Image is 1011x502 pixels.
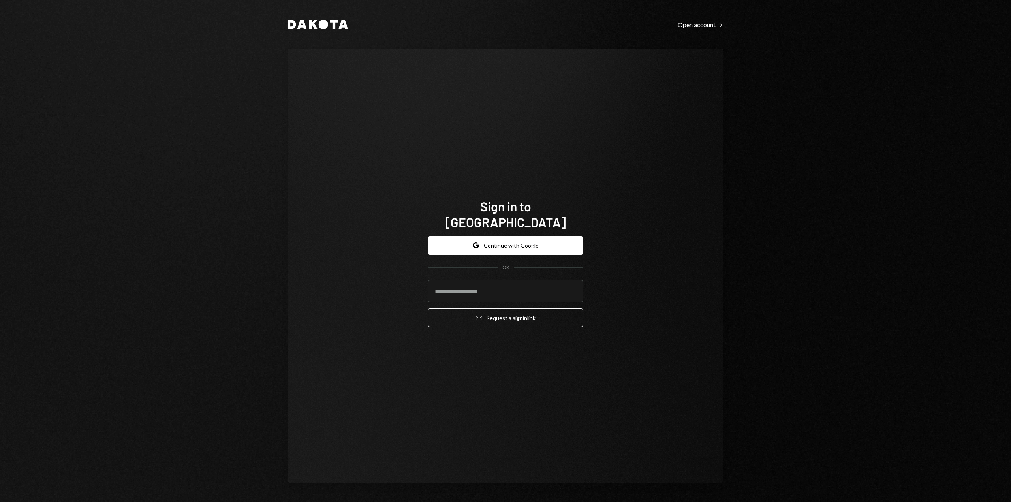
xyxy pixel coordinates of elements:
[678,21,723,29] div: Open account
[428,308,583,327] button: Request a signinlink
[567,286,577,296] keeper-lock: Open Keeper Popup
[502,264,509,271] div: OR
[678,20,723,29] a: Open account
[428,198,583,230] h1: Sign in to [GEOGRAPHIC_DATA]
[428,236,583,255] button: Continue with Google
